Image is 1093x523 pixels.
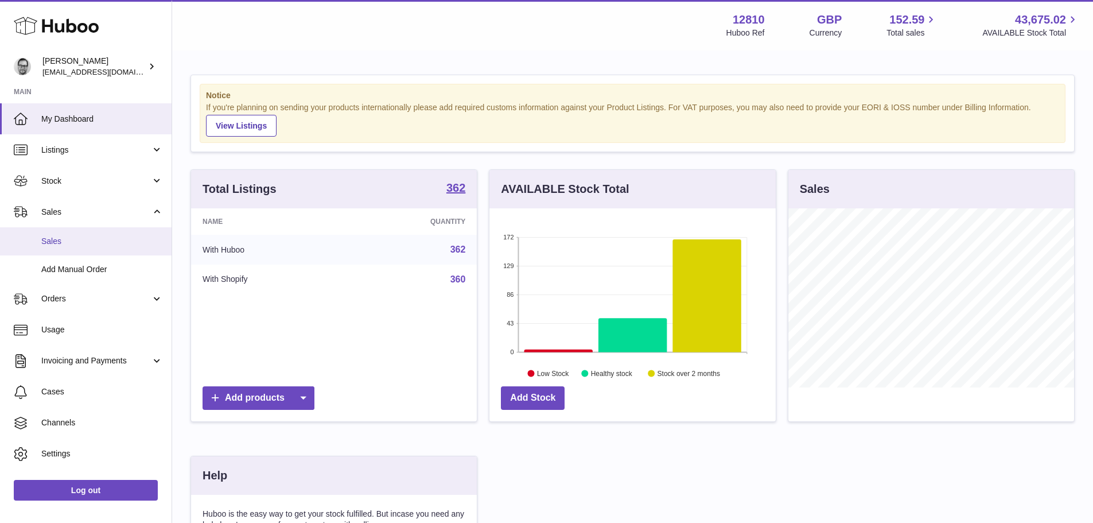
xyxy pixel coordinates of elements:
a: 360 [450,274,466,284]
a: Log out [14,480,158,501]
td: With Shopify [191,265,345,295]
a: Add products [203,386,314,410]
div: [PERSON_NAME] [42,56,146,78]
img: internalAdmin-12810@internal.huboo.com [14,58,31,75]
span: Sales [41,236,163,247]
span: 43,675.02 [1015,12,1066,28]
span: AVAILABLE Stock Total [982,28,1079,38]
a: 43,675.02 AVAILABLE Stock Total [982,12,1079,38]
span: Stock [41,176,151,187]
div: Currency [810,28,842,38]
text: 43 [507,320,514,327]
span: [EMAIL_ADDRESS][DOMAIN_NAME] [42,67,169,76]
span: Listings [41,145,151,156]
span: Sales [41,207,151,218]
h3: AVAILABLE Stock Total [501,181,629,197]
td: With Huboo [191,235,345,265]
text: Healthy stock [591,369,633,377]
strong: 12810 [733,12,765,28]
h3: Help [203,468,227,483]
a: View Listings [206,115,277,137]
text: Low Stock [537,369,569,377]
th: Quantity [345,208,477,235]
div: If you're planning on sending your products internationally please add required customs informati... [206,102,1059,137]
span: 152.59 [889,12,924,28]
span: Invoicing and Payments [41,355,151,366]
text: 86 [507,291,514,298]
a: Add Stock [501,386,565,410]
span: Settings [41,448,163,459]
h3: Total Listings [203,181,277,197]
span: Usage [41,324,163,335]
strong: Notice [206,90,1059,101]
span: Total sales [886,28,938,38]
div: Huboo Ref [726,28,765,38]
a: 152.59 Total sales [886,12,938,38]
span: My Dashboard [41,114,163,125]
text: 129 [503,262,514,269]
span: Cases [41,386,163,397]
strong: GBP [817,12,842,28]
text: 0 [511,348,514,355]
span: Add Manual Order [41,264,163,275]
span: Channels [41,417,163,428]
a: 362 [450,245,466,254]
strong: 362 [446,182,465,193]
text: Stock over 2 months [658,369,720,377]
text: 172 [503,234,514,241]
span: Orders [41,293,151,304]
th: Name [191,208,345,235]
h3: Sales [800,181,830,197]
a: 362 [446,182,465,196]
